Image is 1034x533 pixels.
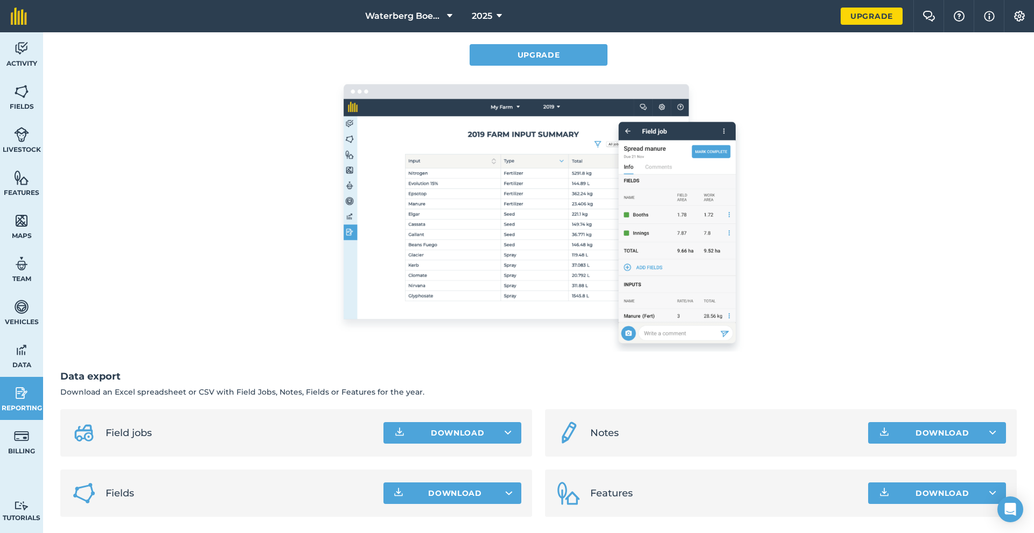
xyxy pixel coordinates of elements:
[1013,11,1026,22] img: A cog icon
[14,501,29,511] img: svg+xml;base64,PD94bWwgdmVyc2lvbj0iMS4wIiBlbmNvZGluZz0idXRmLTgiPz4KPCEtLSBHZW5lcmF0b3I6IEFkb2JlIE...
[14,213,29,229] img: svg+xml;base64,PHN2ZyB4bWxucz0iaHR0cDovL3d3dy53My5vcmcvMjAwMC9zdmciIHdpZHRoPSI1NiIgaGVpZ2h0PSI2MC...
[953,11,966,22] img: A question mark icon
[868,482,1006,504] button: Download
[383,422,521,444] button: Download
[14,385,29,401] img: svg+xml;base64,PD94bWwgdmVyc2lvbj0iMS4wIiBlbmNvZGluZz0idXRmLTgiPz4KPCEtLSBHZW5lcmF0b3I6IEFkb2JlIE...
[11,8,27,25] img: fieldmargin Logo
[60,369,1017,384] h2: Data export
[383,482,521,504] button: Download
[14,299,29,315] img: svg+xml;base64,PD94bWwgdmVyc2lvbj0iMS4wIiBlbmNvZGluZz0idXRmLTgiPz4KPCEtLSBHZW5lcmF0b3I6IEFkb2JlIE...
[393,426,406,439] img: Download icon
[71,420,97,446] img: svg+xml;base64,PD94bWwgdmVyc2lvbj0iMS4wIiBlbmNvZGluZz0idXRmLTgiPz4KPCEtLSBHZW5lcmF0b3I6IEFkb2JlIE...
[590,425,860,440] span: Notes
[106,486,375,501] span: Fields
[841,8,903,25] a: Upgrade
[332,76,745,352] img: Screenshot of reporting in fieldmargin
[556,420,582,446] img: svg+xml;base64,PD94bWwgdmVyc2lvbj0iMS4wIiBlbmNvZGluZz0idXRmLTgiPz4KPCEtLSBHZW5lcmF0b3I6IEFkb2JlIE...
[14,342,29,358] img: svg+xml;base64,PD94bWwgdmVyc2lvbj0iMS4wIiBlbmNvZGluZz0idXRmLTgiPz4KPCEtLSBHZW5lcmF0b3I6IEFkb2JlIE...
[984,10,995,23] img: svg+xml;base64,PHN2ZyB4bWxucz0iaHR0cDovL3d3dy53My5vcmcvMjAwMC9zdmciIHdpZHRoPSIxNyIgaGVpZ2h0PSIxNy...
[556,480,582,506] img: Features icon
[14,428,29,444] img: svg+xml;base64,PD94bWwgdmVyc2lvbj0iMS4wIiBlbmNvZGluZz0idXRmLTgiPz4KPCEtLSBHZW5lcmF0b3I6IEFkb2JlIE...
[106,425,375,440] span: Field jobs
[470,44,607,66] a: Upgrade
[14,40,29,57] img: svg+xml;base64,PD94bWwgdmVyc2lvbj0iMS4wIiBlbmNvZGluZz0idXRmLTgiPz4KPCEtLSBHZW5lcmF0b3I6IEFkb2JlIE...
[60,386,1017,398] p: Download an Excel spreadsheet or CSV with Field Jobs, Notes, Fields or Features for the year.
[868,422,1006,444] button: Download
[14,83,29,100] img: svg+xml;base64,PHN2ZyB4bWxucz0iaHR0cDovL3d3dy53My5vcmcvMjAwMC9zdmciIHdpZHRoPSI1NiIgaGVpZ2h0PSI2MC...
[14,170,29,186] img: svg+xml;base64,PHN2ZyB4bWxucz0iaHR0cDovL3d3dy53My5vcmcvMjAwMC9zdmciIHdpZHRoPSI1NiIgaGVpZ2h0PSI2MC...
[14,256,29,272] img: svg+xml;base64,PD94bWwgdmVyc2lvbj0iMS4wIiBlbmNvZGluZz0idXRmLTgiPz4KPCEtLSBHZW5lcmF0b3I6IEFkb2JlIE...
[997,496,1023,522] div: Open Intercom Messenger
[14,127,29,143] img: svg+xml;base64,PD94bWwgdmVyc2lvbj0iMS4wIiBlbmNvZGluZz0idXRmLTgiPz4KPCEtLSBHZW5lcmF0b3I6IEFkb2JlIE...
[71,480,97,506] img: Fields icon
[878,426,891,439] img: Download icon
[472,10,492,23] span: 2025
[428,488,482,499] span: Download
[923,11,935,22] img: Two speech bubbles overlapping with the left bubble in the forefront
[365,10,443,23] span: Waterberg Boerdery
[590,486,860,501] span: Features
[878,487,891,500] img: Download icon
